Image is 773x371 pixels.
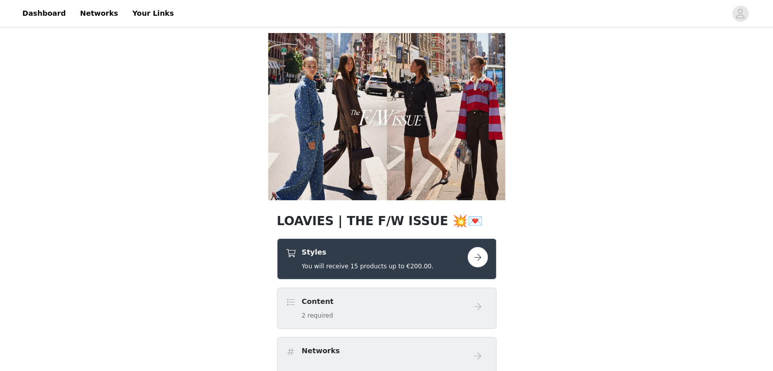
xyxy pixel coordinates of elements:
[302,296,334,307] h4: Content
[16,2,72,25] a: Dashboard
[265,29,509,204] img: campaign image
[277,238,497,280] div: Styles
[277,212,497,230] h1: LOAVIES | THE F/W ISSUE 💥💌
[277,288,497,329] div: Content
[302,247,434,258] h4: Styles
[74,2,124,25] a: Networks
[302,346,340,356] h4: Networks
[302,311,334,320] h5: 2 required
[302,262,434,271] h5: You will receive 15 products up to €200.00.
[126,2,180,25] a: Your Links
[735,6,745,22] div: avatar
